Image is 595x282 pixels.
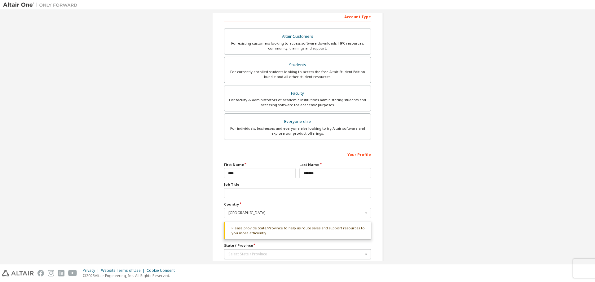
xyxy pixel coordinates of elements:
div: Account Type [224,11,371,21]
div: Altair Customers [228,32,367,41]
div: For currently enrolled students looking to access the free Altair Student Edition bundle and all ... [228,69,367,79]
img: youtube.svg [68,270,77,276]
label: State / Province [224,243,371,248]
div: Students [228,61,367,69]
img: instagram.svg [48,270,54,276]
label: Job Title [224,182,371,187]
img: altair_logo.svg [2,270,34,276]
img: Altair One [3,2,81,8]
div: Select State / Province [228,252,363,256]
p: © 2025 Altair Engineering, Inc. All Rights Reserved. [83,273,178,278]
div: Please provide State/Province to help us route sales and support resources to you more efficiently. [224,222,371,240]
div: Your Profile [224,149,371,159]
div: Faculty [228,89,367,98]
div: Cookie Consent [147,268,178,273]
img: linkedin.svg [58,270,64,276]
div: For existing customers looking to access software downloads, HPC resources, community, trainings ... [228,41,367,51]
label: Last Name [299,162,371,167]
div: For faculty & administrators of academic institutions administering students and accessing softwa... [228,98,367,107]
label: First Name [224,162,296,167]
div: Website Terms of Use [101,268,147,273]
img: facebook.svg [37,270,44,276]
div: Privacy [83,268,101,273]
label: Country [224,202,371,207]
div: For individuals, businesses and everyone else looking to try Altair software and explore our prod... [228,126,367,136]
div: Everyone else [228,117,367,126]
div: [GEOGRAPHIC_DATA] [228,211,363,215]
